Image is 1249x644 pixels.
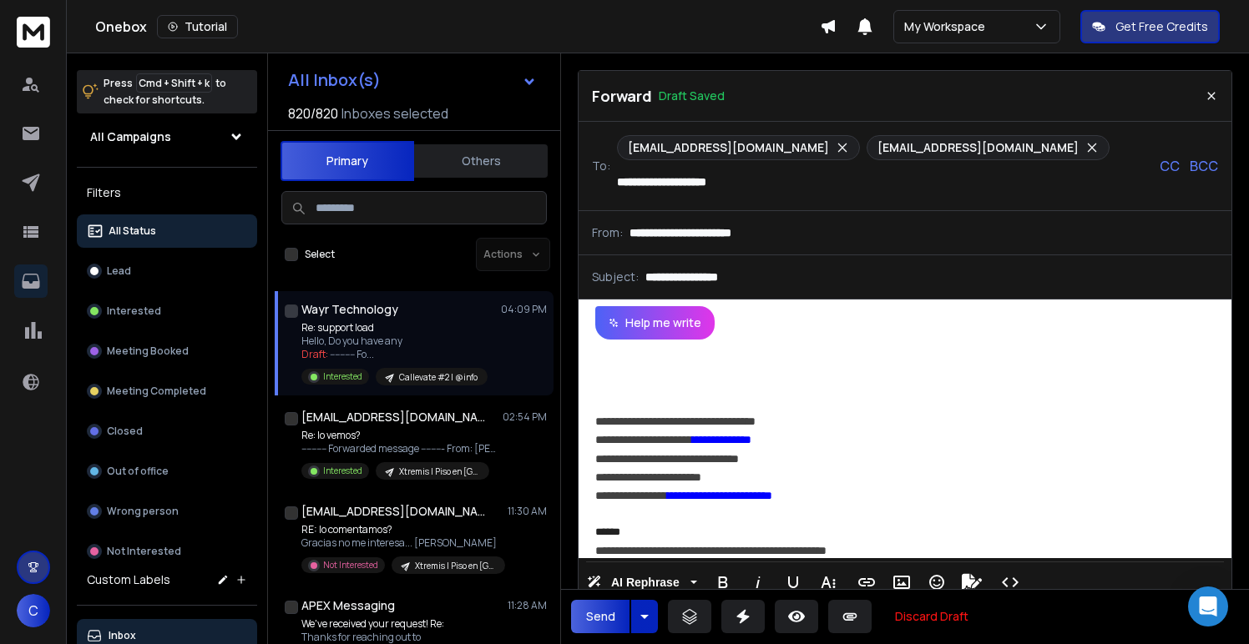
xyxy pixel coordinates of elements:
[501,303,547,316] p: 04:09 PM
[77,535,257,568] button: Not Interested
[107,304,161,318] p: Interested
[301,503,485,520] h1: [EMAIL_ADDRESS][DOMAIN_NAME]
[1188,586,1228,626] div: Open Intercom Messenger
[301,347,328,361] span: Draft:
[956,566,988,599] button: Signature
[882,600,982,633] button: Discard Draft
[305,248,335,261] label: Select
[107,505,179,518] p: Wrong person
[921,566,953,599] button: Emoticons
[659,88,725,104] p: Draft Saved
[301,409,485,425] h1: [EMAIL_ADDRESS][DOMAIN_NAME]
[877,139,1079,156] p: [EMAIL_ADDRESS][DOMAIN_NAME]
[904,18,992,35] p: My Workspace
[288,72,381,88] h1: All Inbox(s)
[323,559,378,571] p: Not Interested
[136,73,212,93] span: Cmd + Shift + k
[77,335,257,368] button: Meeting Booked
[77,181,257,204] h3: Filters
[592,269,639,285] p: Subject:
[301,631,497,644] p: Thanks for reaching out to
[107,264,131,278] p: Lead
[608,576,683,590] span: AI Rephrase
[107,425,143,438] p: Closed
[323,465,362,477] p: Interested
[592,158,610,174] p: To:
[95,15,820,38] div: Onebox
[17,594,50,627] button: C
[628,139,829,156] p: [EMAIL_ADDRESS][DOMAIN_NAME]
[742,566,774,599] button: Italic (⌘I)
[301,617,497,631] p: We've received your request! Re:
[399,465,479,478] p: Xtremis | Piso en [GEOGRAPHIC_DATA] #1 | [GEOGRAPHIC_DATA]
[77,254,257,288] button: Lead
[87,571,170,588] h3: Custom Labels
[1080,10,1220,43] button: Get Free Credits
[1115,18,1208,35] p: Get Free Credits
[77,415,257,448] button: Closed
[301,442,502,455] p: ---------- Forwarded message --------- From: [PERSON_NAME]
[399,371,478,384] p: Callevate #2 | @info
[104,75,226,108] p: Press to check for shortcuts.
[503,410,547,424] p: 02:54 PM
[323,370,362,383] p: Interested
[301,536,502,550] p: Gracias no me interesa... [PERSON_NAME]
[107,465,169,478] p: Out of office
[571,600,630,633] button: Send
[584,566,700,599] button: AI Rephrase
[592,84,652,108] p: Forward
[77,214,257,248] button: All Status
[301,429,502,442] p: Re: lo vemos?
[107,345,189,358] p: Meeting Booked
[414,143,548,179] button: Others
[301,321,488,335] p: Re: support load
[341,103,448,123] h3: Inboxes selected
[330,347,374,361] span: ---------- Fo ...
[508,505,547,518] p: 11:30 AM
[1190,156,1218,176] p: BCC
[301,597,395,614] h1: APEX Messaging
[107,385,206,398] p: Meeting Completed
[707,566,739,599] button: Bold (⌘B)
[886,566,918,599] button: Insert Image (⌘P)
[508,599,547,612] p: 11:28 AM
[1160,156,1180,176] p: CC
[288,103,338,123] span: 820 / 820
[994,566,1026,599] button: Code View
[77,120,257,153] button: All Campaigns
[812,566,844,599] button: More Text
[301,335,488,348] p: Hello, Do you have any
[415,560,495,572] p: Xtremis | Piso en [GEOGRAPHIC_DATA] #1 | [GEOGRAPHIC_DATA]
[157,15,238,38] button: Tutorial
[275,63,550,97] button: All Inbox(s)
[851,566,882,599] button: Insert Link (⌘K)
[109,629,136,642] p: Inbox
[107,545,181,558] p: Not Interested
[281,141,414,181] button: Primary
[592,224,623,241] p: From:
[90,128,171,145] h1: All Campaigns
[301,523,502,536] p: RE: lo comentamos?
[77,294,257,328] button: Interested
[77,455,257,488] button: Out of office
[109,224,156,238] p: All Status
[777,566,809,599] button: Underline (⌘U)
[77,375,257,408] button: Meeting Completed
[77,495,257,528] button: Wrong person
[595,306,715,340] button: Help me write
[301,301,398,318] h1: Wayr Technology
